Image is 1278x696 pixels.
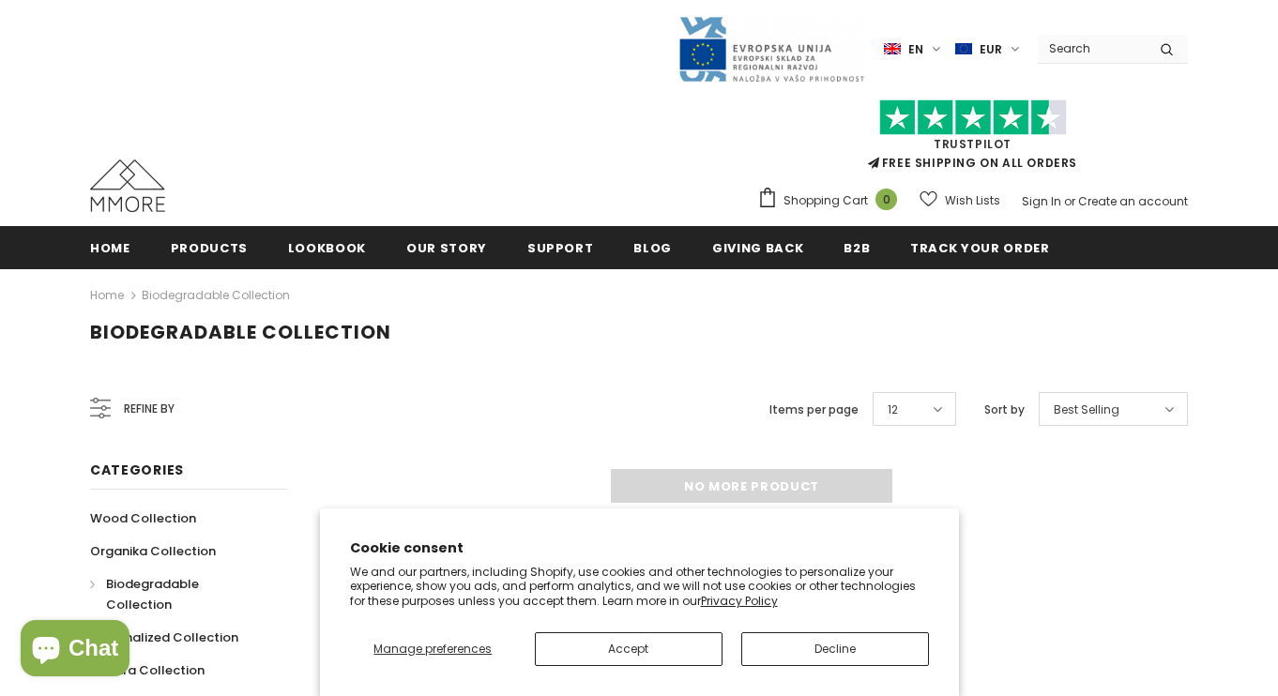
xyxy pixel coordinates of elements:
[124,399,175,419] span: Refine by
[1022,193,1061,209] a: Sign In
[1078,193,1188,209] a: Create an account
[879,99,1067,136] img: Trust Pilot Stars
[106,575,199,613] span: Biodegradable Collection
[701,593,778,609] a: Privacy Policy
[884,41,901,57] img: i-lang-1.png
[980,40,1002,59] span: EUR
[741,632,929,666] button: Decline
[535,632,723,666] button: Accept
[15,620,135,681] inbox-online-store-chat: Shopify online store chat
[1054,401,1119,419] span: Best Selling
[90,535,216,567] a: Organika Collection
[527,226,594,268] a: support
[1038,35,1146,62] input: Search Site
[90,159,165,212] img: MMORE Cases
[677,40,865,56] a: Javni Razpis
[90,628,238,646] span: Personalized Collection
[90,319,391,345] span: Biodegradable Collection
[888,401,898,419] span: 12
[90,542,216,560] span: Organika Collection
[406,226,487,268] a: Our Story
[910,226,1049,268] a: Track your order
[350,538,929,558] h2: Cookie consent
[350,632,517,666] button: Manage preferences
[875,189,897,210] span: 0
[910,239,1049,257] span: Track your order
[908,40,923,59] span: en
[90,509,196,527] span: Wood Collection
[844,226,870,268] a: B2B
[984,401,1025,419] label: Sort by
[350,565,929,609] p: We and our partners, including Shopify, use cookies and other technologies to personalize your ex...
[90,654,205,687] a: Chakra Collection
[171,226,248,268] a: Products
[90,284,124,307] a: Home
[90,567,266,621] a: Biodegradable Collection
[633,226,672,268] a: Blog
[142,287,290,303] a: Biodegradable Collection
[769,401,859,419] label: Items per page
[757,108,1188,171] span: FREE SHIPPING ON ALL ORDERS
[712,226,803,268] a: Giving back
[712,239,803,257] span: Giving back
[90,502,196,535] a: Wood Collection
[373,641,492,657] span: Manage preferences
[934,136,1012,152] a: Trustpilot
[677,15,865,83] img: Javni Razpis
[90,239,130,257] span: Home
[757,187,906,215] a: Shopping Cart 0
[844,239,870,257] span: B2B
[90,621,238,654] a: Personalized Collection
[288,226,366,268] a: Lookbook
[90,661,205,679] span: Chakra Collection
[406,239,487,257] span: Our Story
[633,239,672,257] span: Blog
[784,191,868,210] span: Shopping Cart
[920,184,1000,217] a: Wish Lists
[945,191,1000,210] span: Wish Lists
[171,239,248,257] span: Products
[527,239,594,257] span: support
[90,461,184,479] span: Categories
[90,226,130,268] a: Home
[288,239,366,257] span: Lookbook
[1064,193,1075,209] span: or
